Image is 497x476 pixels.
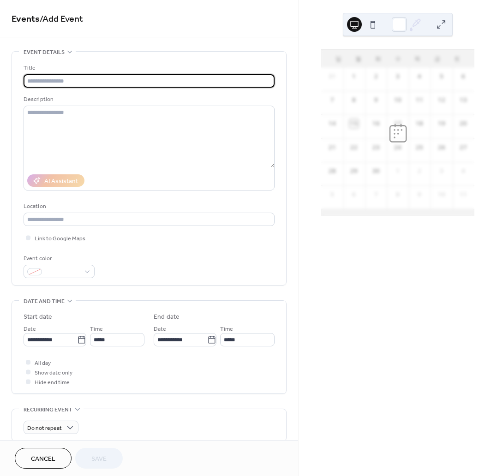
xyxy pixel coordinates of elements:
[328,190,337,199] div: 5
[24,405,72,415] span: Recurring event
[90,324,103,334] span: Time
[393,167,402,176] div: 1
[154,312,180,322] div: End date
[459,167,468,176] div: 4
[415,143,425,152] div: 25
[415,167,425,176] div: 2
[40,10,83,28] span: / Add Event
[371,190,381,199] div: 7
[12,10,40,28] a: Events
[447,50,467,67] div: 토
[459,72,468,81] div: 6
[349,167,359,176] div: 29
[415,95,425,105] div: 11
[393,119,402,128] div: 17
[349,95,359,105] div: 8
[459,119,468,128] div: 20
[348,50,368,67] div: 월
[437,72,446,81] div: 5
[329,50,348,67] div: 일
[371,143,381,152] div: 23
[459,190,468,199] div: 11
[437,119,446,128] div: 19
[393,95,402,105] div: 10
[35,358,51,368] span: All day
[24,63,273,73] div: Title
[393,143,402,152] div: 24
[393,190,402,199] div: 8
[35,378,70,387] span: Hide end time
[371,95,381,105] div: 9
[408,50,428,67] div: 목
[35,368,72,378] span: Show date only
[328,119,337,128] div: 14
[24,312,52,322] div: Start date
[349,119,359,128] div: 15
[328,72,337,81] div: 31
[371,119,381,128] div: 16
[415,119,425,128] div: 18
[415,190,425,199] div: 9
[427,50,447,67] div: 금
[349,190,359,199] div: 6
[24,95,273,104] div: Description
[349,143,359,152] div: 22
[328,167,337,176] div: 28
[371,167,381,176] div: 30
[24,297,65,306] span: Date and time
[35,234,85,244] span: Link to Google Maps
[368,50,388,67] div: 화
[437,143,446,152] div: 26
[437,95,446,105] div: 12
[459,95,468,105] div: 13
[154,324,166,334] span: Date
[15,448,72,469] button: Cancel
[27,423,62,434] span: Do not repeat
[437,167,446,176] div: 3
[220,324,233,334] span: Time
[328,95,337,105] div: 7
[437,190,446,199] div: 10
[24,324,36,334] span: Date
[349,72,359,81] div: 1
[459,143,468,152] div: 27
[24,48,65,57] span: Event details
[388,50,408,67] div: 수
[393,72,402,81] div: 3
[31,454,55,464] span: Cancel
[24,202,273,211] div: Location
[371,72,381,81] div: 2
[24,254,93,263] div: Event color
[415,72,425,81] div: 4
[328,143,337,152] div: 21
